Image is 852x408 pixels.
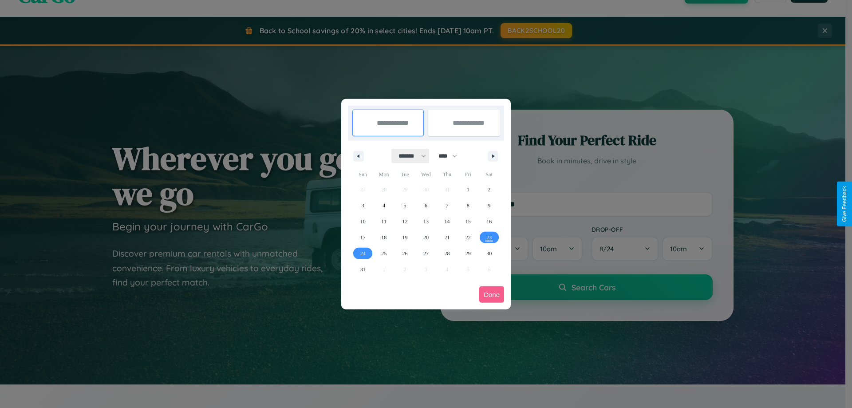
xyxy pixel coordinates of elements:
[479,214,500,230] button: 16
[479,286,504,303] button: Done
[465,214,471,230] span: 15
[465,230,471,246] span: 22
[479,246,500,261] button: 30
[437,246,458,261] button: 28
[444,246,450,261] span: 28
[486,230,492,246] span: 23
[415,246,436,261] button: 27
[381,246,387,261] span: 25
[458,182,478,198] button: 1
[444,214,450,230] span: 14
[360,246,366,261] span: 24
[458,246,478,261] button: 29
[394,246,415,261] button: 26
[437,214,458,230] button: 14
[465,246,471,261] span: 29
[383,198,385,214] span: 4
[488,182,490,198] span: 2
[444,230,450,246] span: 21
[404,198,406,214] span: 5
[479,198,500,214] button: 9
[479,167,500,182] span: Sat
[841,186,848,222] div: Give Feedback
[415,198,436,214] button: 6
[402,230,408,246] span: 19
[479,182,500,198] button: 2
[415,230,436,246] button: 20
[373,198,394,214] button: 4
[381,230,387,246] span: 18
[423,230,429,246] span: 20
[352,230,373,246] button: 17
[458,230,478,246] button: 22
[394,198,415,214] button: 5
[486,214,492,230] span: 16
[437,198,458,214] button: 7
[458,214,478,230] button: 15
[425,198,427,214] span: 6
[352,246,373,261] button: 24
[373,214,394,230] button: 11
[352,198,373,214] button: 3
[458,167,478,182] span: Fri
[373,167,394,182] span: Mon
[352,261,373,277] button: 31
[458,198,478,214] button: 8
[415,214,436,230] button: 13
[373,230,394,246] button: 18
[360,261,366,277] span: 31
[402,246,408,261] span: 26
[381,214,387,230] span: 11
[362,198,364,214] span: 3
[488,198,490,214] span: 9
[402,214,408,230] span: 12
[437,167,458,182] span: Thu
[423,214,429,230] span: 13
[467,182,469,198] span: 1
[394,167,415,182] span: Tue
[360,230,366,246] span: 17
[467,198,469,214] span: 8
[479,230,500,246] button: 23
[446,198,448,214] span: 7
[394,230,415,246] button: 19
[415,167,436,182] span: Wed
[360,214,366,230] span: 10
[352,167,373,182] span: Sun
[486,246,492,261] span: 30
[423,246,429,261] span: 27
[352,214,373,230] button: 10
[394,214,415,230] button: 12
[437,230,458,246] button: 21
[373,246,394,261] button: 25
